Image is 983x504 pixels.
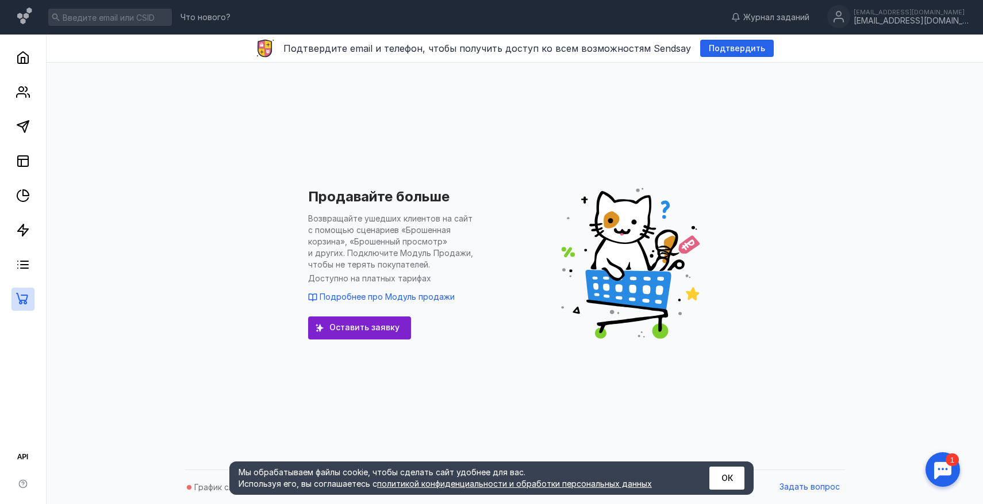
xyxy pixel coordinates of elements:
button: Подтвердить [700,40,774,57]
span: Задать вопрос [780,482,840,492]
a: Что нового? [175,13,236,21]
div: [EMAIL_ADDRESS][DOMAIN_NAME] [854,9,969,16]
h1: Продавайте больше [308,188,450,205]
span: Подтвердить [709,44,765,54]
a: Подробнее про Модуль продажи [308,292,455,301]
a: Журнал заданий [725,12,815,23]
span: Подробнее про Модуль продажи [320,292,455,301]
span: Оставить заявку [329,323,400,333]
button: Оставить заявку [308,316,411,339]
span: Журнал заданий [743,12,809,23]
a: политикой конфиденциальности и обработки персональных данных [377,479,652,488]
span: Возвращайте ушедших клиентов на сайт с помощью сценариев «Брошенная корзина», «Брошенный просмотр... [308,213,481,270]
button: Задать вопрос [774,479,846,496]
button: ОК [709,467,744,490]
div: 1 [26,7,39,20]
span: Подтвердите email и телефон, чтобы получить доступ ко всем возможностям Sendsay [283,43,691,54]
span: Что нового? [181,13,231,21]
input: Введите email или CSID [48,9,172,26]
div: [EMAIL_ADDRESS][DOMAIN_NAME] [854,16,969,26]
div: Мы обрабатываем файлы cookie, чтобы сделать сайт удобнее для вас. Используя его, вы соглашаетесь c [239,467,681,490]
span: График службы поддержки: пн-чт — с 8 до 19, пт — с 8 до 18, сб-вс — с 10 до 18 (мск) [194,482,541,492]
span: Доступно на платных тарифах [308,273,481,284]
